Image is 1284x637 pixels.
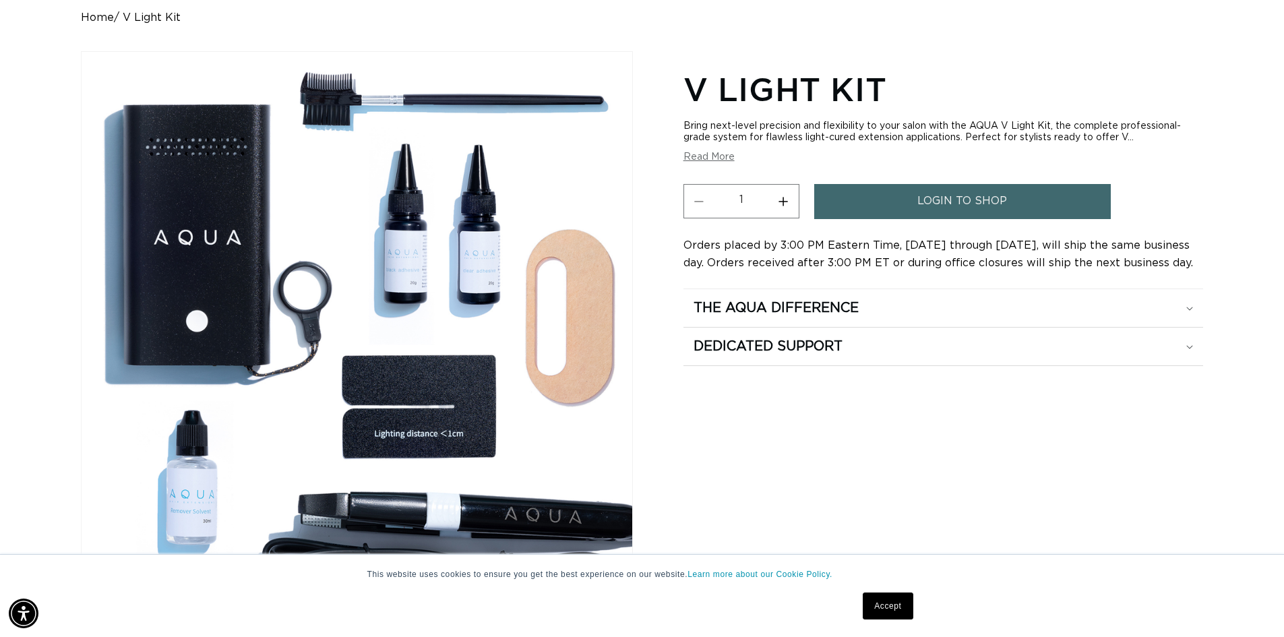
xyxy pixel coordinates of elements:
[367,568,917,580] p: This website uses cookies to ensure you get the best experience on our website.
[683,289,1203,327] summary: The Aqua Difference
[9,599,38,628] div: Accessibility Menu
[683,152,735,163] button: Read More
[683,121,1203,144] div: Bring next-level precision and flexibility to your salon with the AQUA V Light Kit, the complete ...
[863,593,913,619] a: Accept
[694,338,843,355] h2: Dedicated Support
[81,11,114,24] a: Home
[123,11,181,24] span: V Light Kit
[917,184,1007,218] span: login to shop
[683,240,1193,268] span: Orders placed by 3:00 PM Eastern Time, [DATE] through [DATE], will ship the same business day. Or...
[814,184,1111,218] a: login to shop
[81,11,1203,24] nav: breadcrumbs
[687,570,832,579] a: Learn more about our Cookie Policy.
[683,328,1203,365] summary: Dedicated Support
[694,299,859,317] h2: The Aqua Difference
[683,68,1203,110] h1: V Light Kit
